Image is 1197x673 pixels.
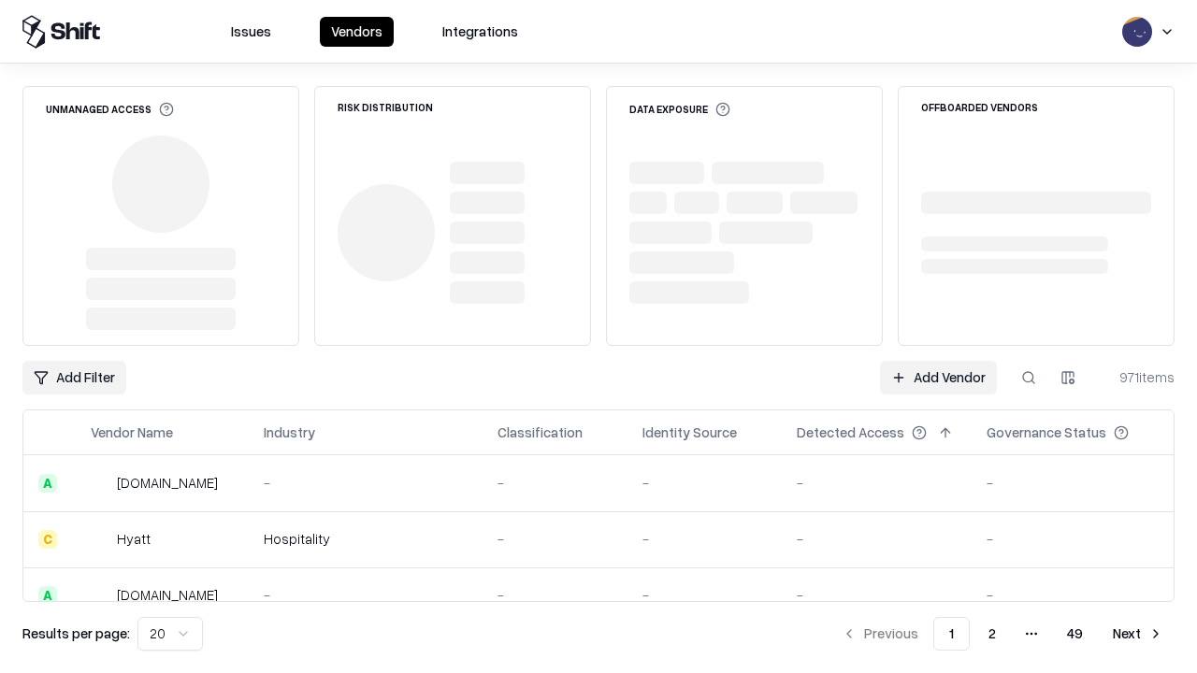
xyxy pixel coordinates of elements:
button: 2 [973,617,1011,651]
p: Results per page: [22,623,130,643]
div: - [498,585,613,605]
img: primesec.co.il [91,586,109,605]
div: - [797,529,957,549]
div: Offboarded Vendors [921,102,1038,112]
div: Hyatt [117,529,151,549]
div: A [38,586,57,605]
button: Add Filter [22,361,126,394]
img: intrado.com [91,474,109,493]
div: C [38,530,57,549]
div: - [264,585,468,605]
div: Governance Status [987,422,1106,442]
div: - [642,473,767,493]
div: - [987,529,1159,549]
div: A [38,474,57,493]
div: Data Exposure [629,102,730,117]
nav: pagination [830,617,1175,651]
div: - [498,473,613,493]
a: Add Vendor [880,361,997,394]
button: Integrations [431,17,529,47]
div: - [987,585,1159,605]
button: Next [1102,617,1175,651]
div: 971 items [1100,367,1175,387]
img: Hyatt [91,530,109,549]
div: - [797,585,957,605]
div: - [642,585,767,605]
button: Issues [220,17,282,47]
div: - [797,473,957,493]
button: 49 [1052,617,1098,651]
div: Unmanaged Access [46,102,174,117]
div: - [498,529,613,549]
div: Vendor Name [91,422,173,442]
div: - [264,473,468,493]
div: [DOMAIN_NAME] [117,585,218,605]
div: Detected Access [797,422,904,442]
div: Risk Distribution [338,102,433,112]
button: 1 [933,617,970,651]
div: - [642,529,767,549]
div: Identity Source [642,422,737,442]
div: [DOMAIN_NAME] [117,473,218,493]
div: Industry [264,422,315,442]
div: Classification [498,422,583,442]
button: Vendors [320,17,394,47]
div: - [987,473,1159,493]
div: Hospitality [264,529,468,549]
